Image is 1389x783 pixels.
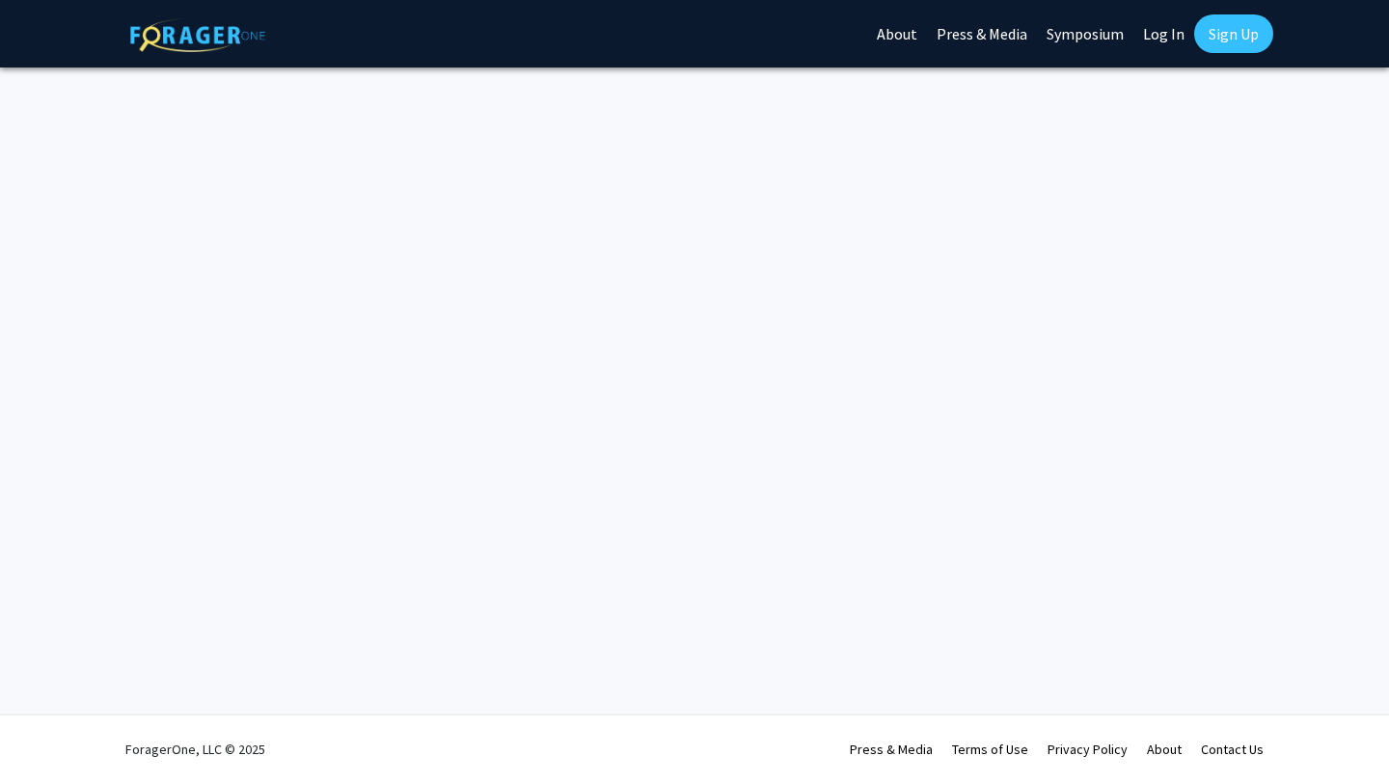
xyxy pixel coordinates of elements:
a: Sign Up [1194,14,1273,53]
div: ForagerOne, LLC © 2025 [125,715,265,783]
a: About [1147,741,1182,758]
a: Terms of Use [952,741,1028,758]
a: Contact Us [1201,741,1264,758]
img: ForagerOne Logo [130,18,265,52]
a: Privacy Policy [1048,741,1128,758]
a: Press & Media [850,741,933,758]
